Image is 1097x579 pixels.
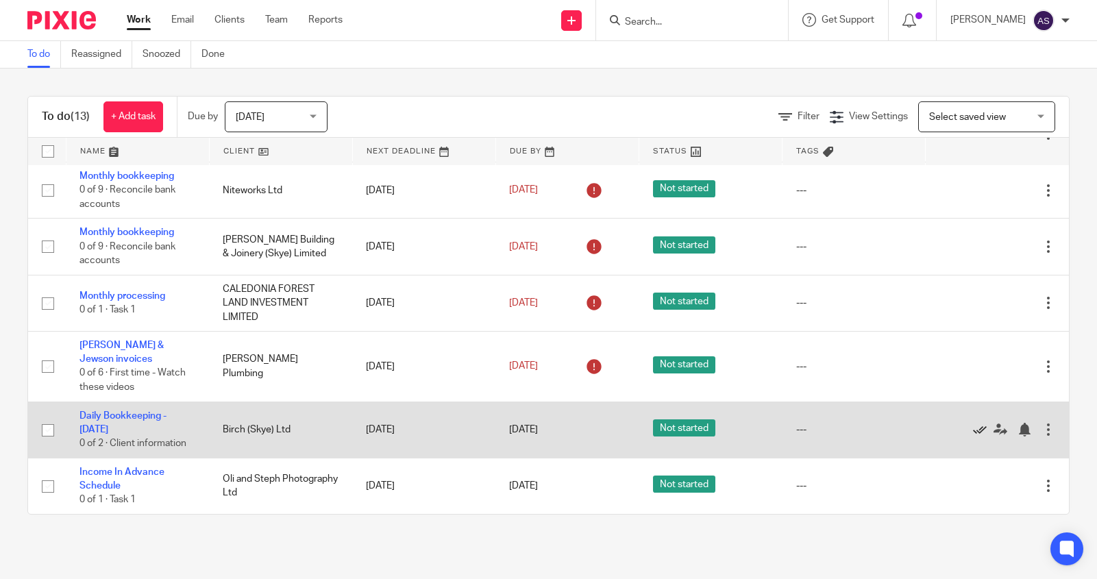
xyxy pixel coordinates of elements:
[209,275,352,331] td: CALEDONIA FOREST LAND INVESTMENT LIMITED
[1033,10,1055,32] img: svg%3E
[653,356,715,373] span: Not started
[929,112,1006,122] span: Select saved view
[796,479,912,493] div: ---
[188,110,218,123] p: Due by
[352,458,495,514] td: [DATE]
[509,242,538,251] span: [DATE]
[79,291,165,301] a: Monthly processing
[796,296,912,310] div: ---
[42,110,90,124] h1: To do
[509,425,538,434] span: [DATE]
[127,13,151,27] a: Work
[79,369,186,393] span: 0 of 6 · First time - Watch these videos
[209,402,352,458] td: Birch (Skye) Ltd
[796,240,912,254] div: ---
[209,219,352,275] td: [PERSON_NAME] Building & Joinery (Skye) Limited
[79,467,164,491] a: Income In Advance Schedule
[509,481,538,491] span: [DATE]
[236,112,264,122] span: [DATE]
[352,402,495,458] td: [DATE]
[79,227,174,237] a: Monthly bookkeeping
[352,219,495,275] td: [DATE]
[653,180,715,197] span: Not started
[796,360,912,373] div: ---
[796,184,912,197] div: ---
[796,147,819,155] span: Tags
[171,13,194,27] a: Email
[509,186,538,195] span: [DATE]
[624,16,747,29] input: Search
[79,439,186,449] span: 0 of 2 · Client information
[509,298,538,308] span: [DATE]
[796,423,912,436] div: ---
[79,171,174,181] a: Monthly bookkeeping
[209,458,352,514] td: Oli and Steph Photography Ltd
[265,13,288,27] a: Team
[214,13,245,27] a: Clients
[653,293,715,310] span: Not started
[79,495,136,505] span: 0 of 1 · Task 1
[143,41,191,68] a: Snoozed
[653,236,715,254] span: Not started
[352,162,495,218] td: [DATE]
[798,112,819,121] span: Filter
[209,331,352,402] td: [PERSON_NAME] Plumbing
[653,476,715,493] span: Not started
[509,362,538,371] span: [DATE]
[79,341,164,364] a: [PERSON_NAME] & Jewson invoices
[308,13,343,27] a: Reports
[973,423,994,436] a: Mark as done
[822,15,874,25] span: Get Support
[79,186,175,210] span: 0 of 9 · Reconcile bank accounts
[209,162,352,218] td: Niteworks Ltd
[653,419,715,436] span: Not started
[352,331,495,402] td: [DATE]
[201,41,235,68] a: Done
[79,306,136,315] span: 0 of 1 · Task 1
[103,101,163,132] a: + Add task
[79,242,175,266] span: 0 of 9 · Reconcile bank accounts
[352,275,495,331] td: [DATE]
[71,41,132,68] a: Reassigned
[79,411,167,434] a: Daily Bookkeeping - [DATE]
[71,111,90,122] span: (13)
[849,112,908,121] span: View Settings
[950,13,1026,27] p: [PERSON_NAME]
[27,41,61,68] a: To do
[27,11,96,29] img: Pixie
